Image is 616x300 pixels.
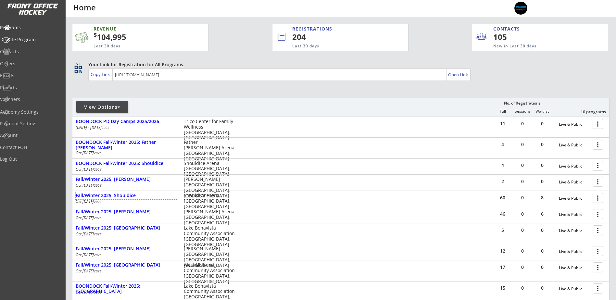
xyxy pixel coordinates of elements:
[513,286,532,290] div: 0
[76,232,175,236] div: Oct [DATE]
[559,164,589,169] div: Live & Public
[559,196,589,201] div: Live & Public
[593,119,603,129] button: more_vert
[448,72,469,78] div: Open Link
[94,269,102,273] em: 2026
[184,262,235,284] div: West Hillhurst Community Association [GEOGRAPHIC_DATA], [GEOGRAPHIC_DATA]
[533,142,552,147] div: 0
[559,249,589,254] div: Live & Public
[502,101,542,106] div: No. of Registrations
[493,109,512,114] div: Full
[184,119,235,141] div: Trico Center for Family Wellness [GEOGRAPHIC_DATA], [GEOGRAPHIC_DATA]
[559,180,589,184] div: Live & Public
[73,65,83,74] button: qr_code
[493,142,512,147] div: 4
[76,140,177,151] div: BOONDOCK Fall/Winter 2025: Father [PERSON_NAME]
[493,249,512,253] div: 12
[94,26,177,32] div: REVENUE
[593,225,603,235] button: more_vert
[76,119,177,124] div: BOONDOCK PD Day Camps 2025/2026
[513,228,532,232] div: 0
[513,212,532,216] div: 0
[448,70,469,79] a: Open Link
[593,161,603,171] button: more_vert
[76,225,177,231] div: Fall/Winter 2025: [GEOGRAPHIC_DATA]
[513,179,532,184] div: 0
[593,262,603,272] button: more_vert
[76,216,175,220] div: Oct [DATE]
[76,283,177,294] div: BOONDOCK Fall/Winter 2025: [GEOGRAPHIC_DATA]
[533,249,552,253] div: 0
[493,286,512,290] div: 15
[184,140,235,161] div: Father [PERSON_NAME] Arena [GEOGRAPHIC_DATA], [GEOGRAPHIC_DATA]
[76,262,177,268] div: Fall/Winter 2025: [GEOGRAPHIC_DATA]
[593,177,603,187] button: more_vert
[593,283,603,294] button: more_vert
[76,290,175,294] div: Oct [DATE]
[76,193,177,198] div: Fall/Winter 2025: Shouldice
[94,199,102,204] em: 2026
[94,216,102,220] em: 2026
[593,140,603,150] button: more_vert
[76,253,175,257] div: Oct [DATE]
[572,109,606,115] div: 10 programs
[533,286,552,290] div: 0
[513,249,532,253] div: 0
[292,44,382,49] div: Last 30 days
[493,44,578,49] div: New in Last 30 days
[513,265,532,269] div: 0
[76,269,175,273] div: Oct [DATE]
[533,195,552,200] div: 8
[94,31,188,43] div: 104,995
[184,209,235,225] div: [PERSON_NAME] Arena [GEOGRAPHIC_DATA], [GEOGRAPHIC_DATA]
[94,151,102,155] em: 2026
[184,161,235,177] div: Shouldice Arena [GEOGRAPHIC_DATA], [GEOGRAPHIC_DATA]
[493,179,512,184] div: 2
[493,195,512,200] div: 60
[559,143,589,147] div: Live & Public
[559,229,589,233] div: Live & Public
[76,183,175,187] div: Oct [DATE]
[94,232,102,236] em: 2026
[593,193,603,203] button: more_vert
[493,212,512,216] div: 46
[76,168,175,171] div: Oct [DATE]
[292,26,378,32] div: REGISTRATIONS
[94,44,177,49] div: Last 30 days
[559,212,589,217] div: Live & Public
[94,183,102,188] em: 2026
[493,163,512,168] div: 4
[184,246,235,268] div: [PERSON_NAME][GEOGRAPHIC_DATA] [GEOGRAPHIC_DATA], [GEOGRAPHIC_DATA]
[2,37,60,42] div: Create Program
[559,122,589,127] div: Live & Public
[533,265,552,269] div: 0
[94,253,102,257] em: 2026
[493,26,523,32] div: CONTACTS
[533,212,552,216] div: 6
[593,209,603,219] button: more_vert
[94,31,97,39] sup: $
[74,61,82,66] div: qr
[513,142,532,147] div: 0
[493,121,512,126] div: 11
[91,71,111,77] div: Copy Link
[593,246,603,256] button: more_vert
[76,161,177,166] div: BOONDOCK Fall/Winter 2025: Shouldice
[76,151,175,155] div: Oct [DATE]
[533,163,552,168] div: 0
[559,266,589,270] div: Live & Public
[76,246,177,252] div: Fall/Winter 2025: [PERSON_NAME]
[184,177,235,198] div: [PERSON_NAME][GEOGRAPHIC_DATA] [GEOGRAPHIC_DATA], [GEOGRAPHIC_DATA]
[513,121,532,126] div: 0
[94,290,102,294] em: 2026
[184,225,235,247] div: Lake Bonavista Community Association [GEOGRAPHIC_DATA], [GEOGRAPHIC_DATA]
[513,163,532,168] div: 0
[533,228,552,232] div: 0
[88,61,589,68] div: Your Link for Registration for All Programs:
[76,126,175,130] div: [DATE] - [DATE]
[559,287,589,291] div: Live & Public
[76,104,128,110] div: View Options
[76,209,177,215] div: Fall/Winter 2025: [PERSON_NAME]
[493,31,533,43] div: 105
[76,177,177,182] div: Fall/Winter 2025: [PERSON_NAME]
